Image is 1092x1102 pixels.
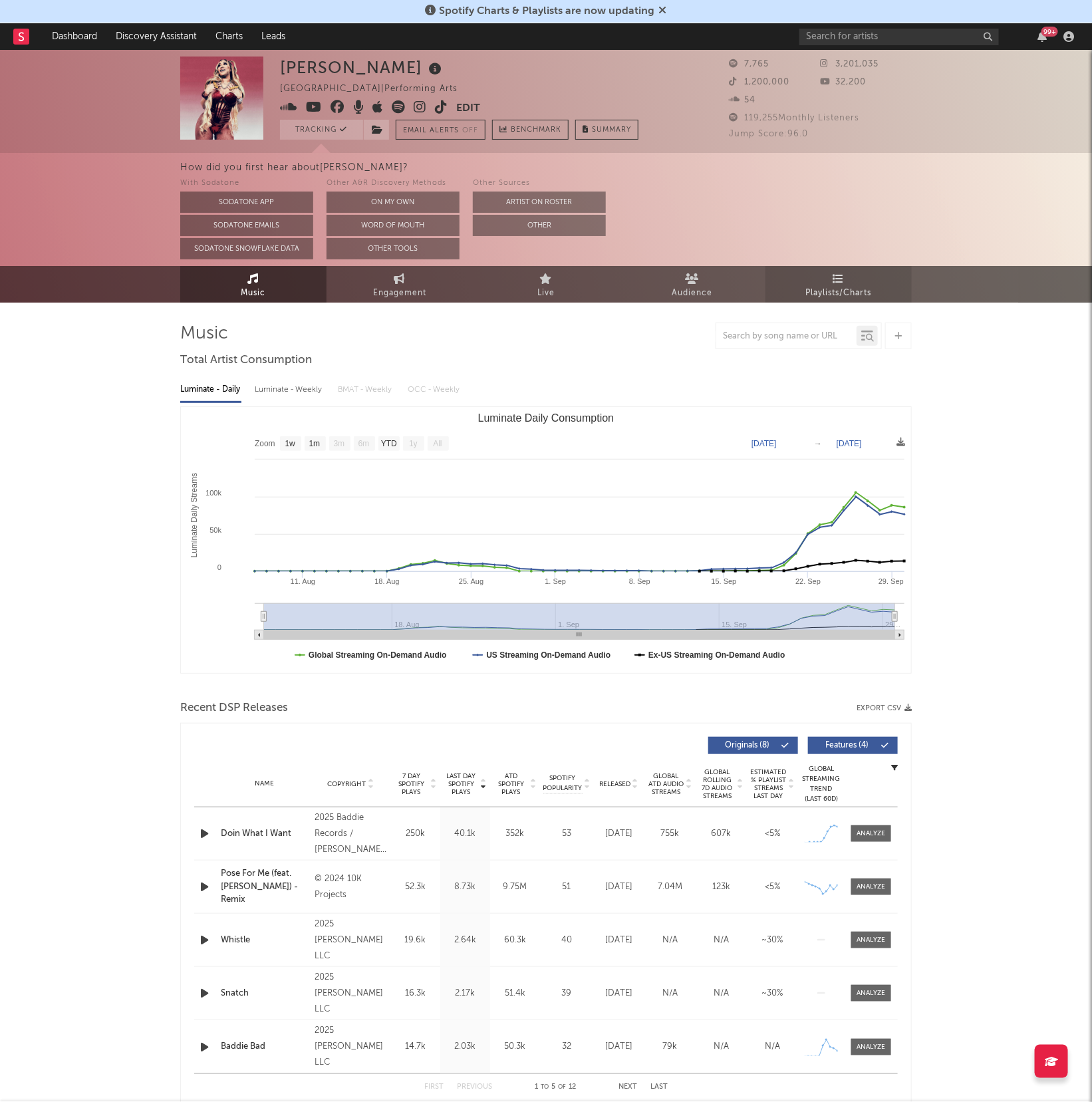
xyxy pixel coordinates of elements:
div: Other Sources [473,176,606,192]
div: 52.3k [394,881,437,894]
a: Whistle [221,934,308,947]
button: Export CSV [857,704,912,712]
span: Spotify Popularity [543,773,583,793]
span: Music [241,285,266,301]
div: 50.3k [493,1040,537,1053]
button: Last [650,1083,668,1091]
a: Baddie Bad [221,1040,308,1053]
span: Jump Score: 96.0 [729,130,808,138]
button: Sodatone App [180,192,313,213]
div: How did you first hear about [PERSON_NAME] ? [180,160,1092,176]
text: Global Streaming On-Demand Audio [309,650,447,660]
div: 40.1k [444,827,487,841]
text: 1y [409,440,418,449]
text: Zoom [255,440,275,449]
div: 2025 Baddie Records / [PERSON_NAME] LLC [315,810,387,858]
div: <5% [750,827,795,841]
a: Audience [619,266,765,303]
div: Snatch [221,987,308,1000]
button: Other [473,215,606,236]
div: 53 [543,827,590,841]
div: <5% [750,881,795,894]
text: US Streaming On-Demand Audio [486,650,611,660]
button: 99+ [1037,31,1047,42]
div: 7.04M [648,881,692,894]
div: [DATE] [597,987,641,1000]
div: With Sodatone [180,176,313,192]
text: → [814,439,822,448]
text: All [433,440,442,449]
button: Previous [457,1083,492,1091]
span: 3,201,035 [821,60,879,69]
div: 60.3k [493,934,537,947]
div: 79k [648,1040,692,1053]
text: 22. Sep [795,577,821,585]
div: N/A [750,1040,795,1053]
span: 119,255 Monthly Listeners [729,114,859,122]
text: YTD [381,440,397,449]
span: Total Artist Consumption [180,352,312,368]
button: Email AlertsOff [396,120,485,140]
div: [PERSON_NAME] [280,57,445,78]
span: Features ( 4 ) [817,742,878,750]
span: ATD Spotify Plays [493,772,529,796]
div: 9.75M [493,881,537,894]
button: On My Own [327,192,460,213]
div: ~ 30 % [750,987,795,1000]
div: 250k [394,827,437,841]
span: Global Rolling 7D Audio Streams [699,768,736,800]
a: Benchmark [492,120,569,140]
div: [DATE] [597,881,641,894]
div: 2025 [PERSON_NAME] LLC [315,970,387,1018]
input: Search for artists [799,29,999,45]
div: 2.03k [444,1040,487,1053]
text: [DATE] [751,439,777,448]
div: [GEOGRAPHIC_DATA] | Performing Arts [280,81,473,97]
button: Sodatone Snowflake Data [180,238,313,259]
text: 6m [358,440,370,449]
a: Charts [206,23,252,50]
button: Features(4) [808,737,898,754]
button: Artist on Roster [473,192,606,213]
text: Ex-US Streaming On-Demand Audio [648,650,785,660]
button: Summary [575,120,638,140]
a: Pose For Me (feat. [PERSON_NAME]) - Remix [221,867,308,906]
a: Doin What I Want [221,827,308,841]
span: to [541,1084,549,1090]
text: 18. Aug [374,577,399,585]
span: Released [599,780,630,788]
text: 50k [209,526,221,534]
div: 51 [543,881,590,894]
div: 607k [699,827,744,841]
a: Dashboard [43,23,106,50]
div: Other A&R Discovery Methods [327,176,460,192]
div: 755k [648,827,692,841]
text: 1w [285,440,296,449]
text: 0 [217,563,221,571]
button: Other Tools [327,238,460,259]
span: Engagement [373,285,426,301]
span: Summary [592,126,631,134]
div: 2025 [PERSON_NAME] LLC [315,1023,387,1071]
em: Off [462,127,478,134]
div: 8.73k [444,881,487,894]
div: N/A [699,934,744,947]
div: 16.3k [394,987,437,1000]
div: 14.7k [394,1040,437,1053]
div: © 2024 10K Projects [315,871,387,903]
text: Luminate Daily Streams [190,473,199,557]
div: [DATE] [597,827,641,841]
button: Word Of Mouth [327,215,460,236]
div: 2.64k [444,934,487,947]
text: [DATE] [837,439,862,448]
span: Last Day Spotify Plays [444,772,479,796]
div: 99 + [1041,27,1058,37]
text: 100k [205,489,221,497]
div: 2.17k [444,987,487,1000]
text: Luminate Daily Consumption [478,412,614,424]
div: 1 5 12 [519,1079,592,1095]
div: 19.6k [394,934,437,947]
